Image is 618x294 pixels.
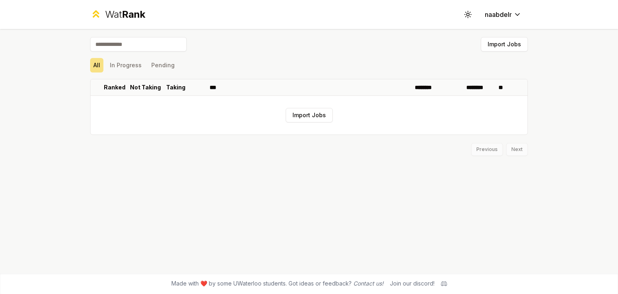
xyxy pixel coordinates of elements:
[104,83,126,91] p: Ranked
[148,58,178,72] button: Pending
[166,83,185,91] p: Taking
[485,10,512,19] span: naabdelr
[107,58,145,72] button: In Progress
[130,83,161,91] p: Not Taking
[90,8,145,21] a: WatRank
[90,58,103,72] button: All
[105,8,145,21] div: Wat
[478,7,528,22] button: naabdelr
[171,280,383,288] span: Made with ❤️ by some UWaterloo students. Got ideas or feedback?
[122,8,145,20] span: Rank
[286,108,333,122] button: Import Jobs
[481,37,528,52] button: Import Jobs
[353,280,383,287] a: Contact us!
[390,280,435,288] div: Join our discord!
